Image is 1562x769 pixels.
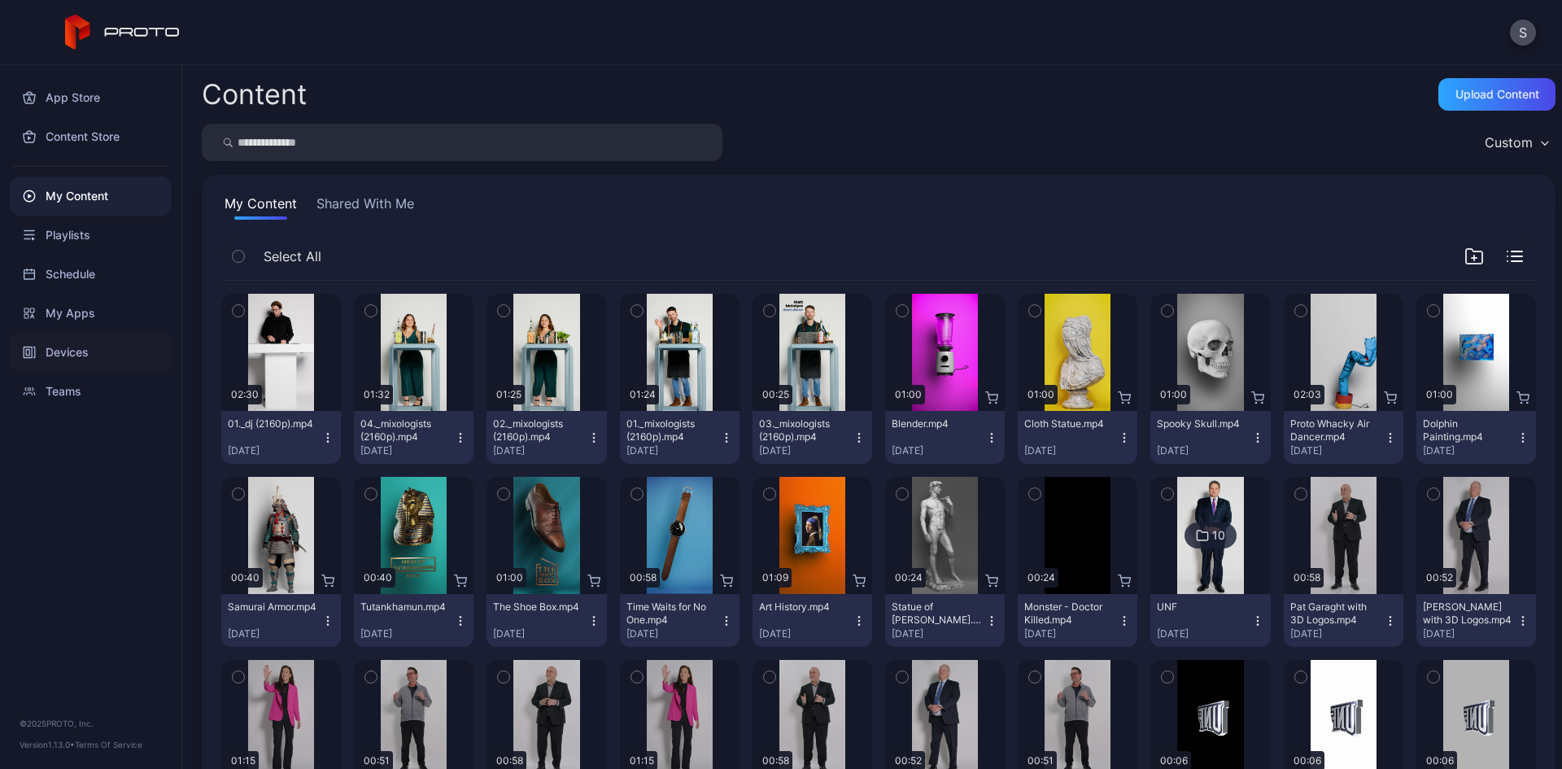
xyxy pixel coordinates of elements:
[221,411,341,464] button: 01._dj (2160p).mp4[DATE]
[1290,444,1384,457] div: [DATE]
[1024,627,1118,640] div: [DATE]
[10,372,172,411] a: Teams
[1157,417,1246,430] div: Spooky Skull.mp4
[20,740,75,749] span: Version 1.13.0 •
[620,594,740,647] button: Time Waits for No One.mp4[DATE]
[885,411,1005,464] button: Blender.mp4[DATE]
[759,444,853,457] div: [DATE]
[1212,528,1225,543] div: 10
[1423,627,1516,640] div: [DATE]
[1150,594,1270,647] button: UNF[DATE]
[626,417,716,443] div: 01._mixologists (2160p).mp4
[753,411,872,464] button: 03._mixologists (2160p).mp4[DATE]
[20,717,162,730] div: © 2025 PROTO, Inc.
[626,601,716,627] div: Time Waits for No One.mp4
[892,444,985,457] div: [DATE]
[1423,601,1512,627] div: Kent Thielen with 3D Logos.mp4
[10,78,172,117] a: App Store
[620,411,740,464] button: 01._mixologists (2160p).mp4[DATE]
[1290,417,1380,443] div: Proto Whacky Air Dancer.mp4
[1423,444,1516,457] div: [DATE]
[75,740,142,749] a: Terms Of Service
[759,627,853,640] div: [DATE]
[885,594,1005,647] button: Statue of [PERSON_NAME].mp4[DATE]
[360,444,454,457] div: [DATE]
[228,417,317,430] div: 01._dj (2160p).mp4
[1284,594,1403,647] button: Pat Garaght with 3D Logos.mp4[DATE]
[221,194,300,220] button: My Content
[10,255,172,294] a: Schedule
[892,601,981,627] div: Statue of David.mp4
[313,194,417,220] button: Shared With Me
[759,601,849,614] div: Art History.mp4
[1455,88,1539,101] div: Upload Content
[1416,411,1536,464] button: Dolphin Painting.mp4[DATE]
[892,417,981,430] div: Blender.mp4
[10,216,172,255] a: Playlists
[1024,417,1114,430] div: Cloth Statue.mp4
[228,444,321,457] div: [DATE]
[10,333,172,372] a: Devices
[10,177,172,216] a: My Content
[1018,594,1137,647] button: Monster - Doctor Killed.mp4[DATE]
[228,627,321,640] div: [DATE]
[1284,411,1403,464] button: Proto Whacky Air Dancer.mp4[DATE]
[753,594,872,647] button: Art History.mp4[DATE]
[1157,444,1250,457] div: [DATE]
[360,627,454,640] div: [DATE]
[360,417,450,443] div: 04._mixologists (2160p).mp4
[486,411,606,464] button: 02._mixologists (2160p).mp4[DATE]
[892,627,985,640] div: [DATE]
[1157,601,1246,614] div: UNF
[202,81,307,108] div: Content
[10,294,172,333] a: My Apps
[1157,627,1250,640] div: [DATE]
[1510,20,1536,46] button: S
[1290,601,1380,627] div: Pat Garaght with 3D Logos.mp4
[493,627,587,640] div: [DATE]
[1416,594,1536,647] button: [PERSON_NAME] with 3D Logos.mp4[DATE]
[1485,134,1533,151] div: Custom
[493,417,582,443] div: 02._mixologists (2160p).mp4
[354,594,473,647] button: Tutankhamun.mp4[DATE]
[1024,601,1114,627] div: Monster - Doctor Killed.mp4
[626,444,720,457] div: [DATE]
[626,627,720,640] div: [DATE]
[1290,627,1384,640] div: [DATE]
[493,444,587,457] div: [DATE]
[486,594,606,647] button: The Shoe Box.mp4[DATE]
[1438,78,1555,111] button: Upload Content
[221,594,341,647] button: Samurai Armor.mp4[DATE]
[1024,444,1118,457] div: [DATE]
[1018,411,1137,464] button: Cloth Statue.mp4[DATE]
[493,601,582,614] div: The Shoe Box.mp4
[1477,124,1555,161] button: Custom
[10,117,172,156] a: Content Store
[354,411,473,464] button: 04._mixologists (2160p).mp4[DATE]
[360,601,450,614] div: Tutankhamun.mp4
[264,247,321,266] span: Select All
[1150,411,1270,464] button: Spooky Skull.mp4[DATE]
[1423,417,1512,443] div: Dolphin Painting.mp4
[228,601,317,614] div: Samurai Armor.mp4
[759,417,849,443] div: 03._mixologists (2160p).mp4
